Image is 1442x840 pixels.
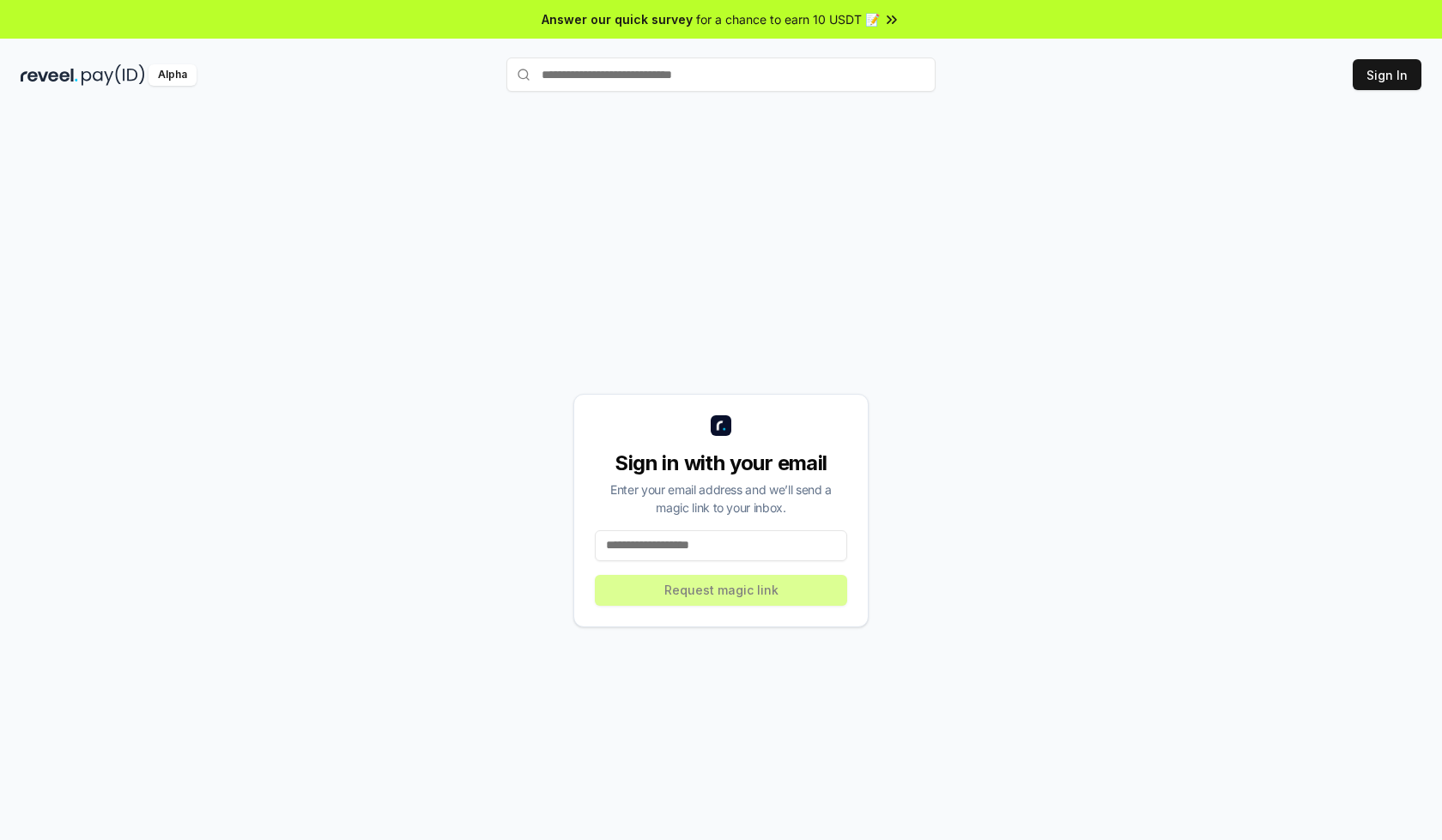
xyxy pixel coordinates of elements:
[82,64,145,86] img: pay_id
[542,10,693,28] span: Answer our quick survey
[148,64,197,86] div: Alpha
[1353,59,1421,90] button: Sign In
[711,415,731,436] img: logo_small
[595,450,847,477] div: Sign in with your email
[21,64,78,86] img: reveel_dark
[595,480,847,517] div: Enter your email address and we’ll send a magic link to your inbox.
[696,10,880,28] span: for a chance to earn 10 USDT 📝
